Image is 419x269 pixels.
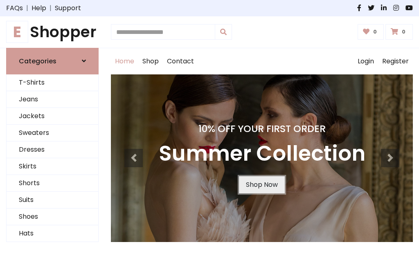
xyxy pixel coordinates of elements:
span: | [23,3,32,13]
a: Categories [6,48,99,74]
h4: 10% Off Your First Order [159,123,365,134]
span: E [6,21,28,43]
a: Shoes [7,208,98,225]
span: 0 [400,28,408,36]
a: Shorts [7,175,98,192]
a: Sweaters [7,125,98,141]
a: Support [55,3,81,13]
a: Register [378,48,413,74]
a: Shop [138,48,163,74]
a: Hats [7,225,98,242]
a: Suits [7,192,98,208]
a: T-Shirts [7,74,98,91]
h3: Summer Collection [159,141,365,166]
a: 0 [358,24,384,40]
h6: Categories [19,57,56,65]
span: 0 [371,28,379,36]
h1: Shopper [6,23,99,41]
a: Help [32,3,46,13]
a: Contact [163,48,198,74]
a: Jackets [7,108,98,125]
a: Jeans [7,91,98,108]
a: Shop Now [239,176,285,193]
span: | [46,3,55,13]
a: FAQs [6,3,23,13]
a: EShopper [6,23,99,41]
a: Dresses [7,141,98,158]
a: Skirts [7,158,98,175]
a: Login [354,48,378,74]
a: 0 [385,24,413,40]
a: Home [111,48,138,74]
